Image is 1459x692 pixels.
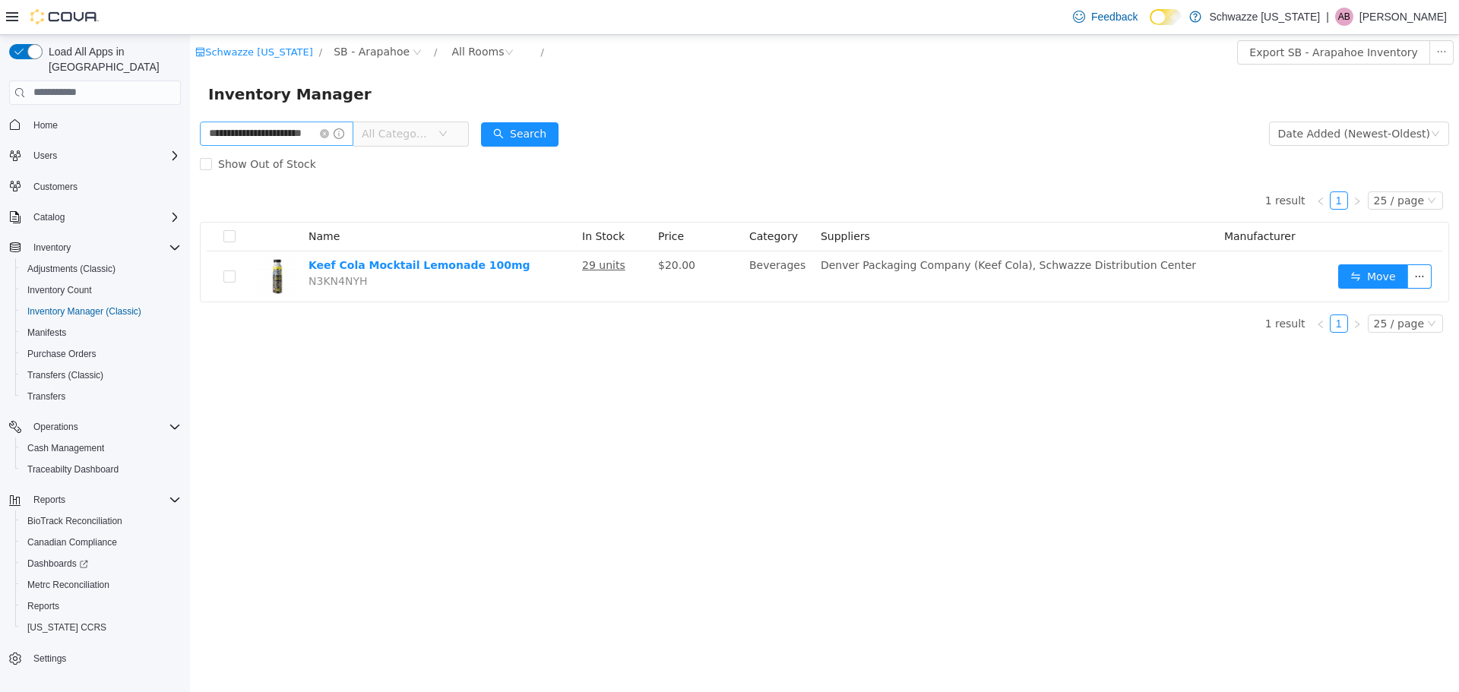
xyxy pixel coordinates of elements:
span: Reports [27,491,181,509]
button: icon: searchSearch [291,87,369,112]
span: [US_STATE] CCRS [27,621,106,634]
span: Operations [27,418,181,436]
button: Adjustments (Classic) [15,258,187,280]
i: icon: left [1126,162,1135,171]
span: In Stock [392,195,435,207]
button: Settings [3,647,187,669]
p: [PERSON_NAME] [1359,8,1447,26]
i: icon: right [1163,285,1172,294]
button: Transfers [15,386,187,407]
div: All Rooms [261,5,314,28]
button: Operations [3,416,187,438]
button: icon: ellipsis [1217,229,1242,254]
span: Users [27,147,181,165]
i: icon: down [1237,161,1246,172]
span: Reports [21,597,181,615]
button: Customers [3,175,187,197]
span: SB - Arapahoe [144,8,220,25]
button: Cash Management [15,438,187,459]
i: icon: shop [5,12,15,22]
button: [US_STATE] CCRS [15,617,187,638]
button: BioTrack Reconciliation [15,510,187,532]
span: Customers [27,177,181,196]
span: Manifests [21,324,181,342]
span: Manufacturer [1034,195,1106,207]
div: Date Added (Newest-Oldest) [1088,87,1240,110]
a: Adjustments (Classic) [21,260,122,278]
span: Reports [27,600,59,612]
button: Metrc Reconciliation [15,574,187,596]
span: BioTrack Reconciliation [27,515,122,527]
button: Users [27,147,63,165]
button: Traceabilty Dashboard [15,459,187,480]
button: Canadian Compliance [15,532,187,553]
a: Dashboards [15,553,187,574]
button: Export SB - Arapahoe Inventory [1047,5,1239,30]
button: icon: ellipsis [1239,5,1264,30]
span: BioTrack Reconciliation [21,512,181,530]
div: Antonio Brooks [1335,8,1353,26]
a: Transfers (Classic) [21,366,109,384]
span: Catalog [27,208,181,226]
span: Inventory Count [27,284,92,296]
div: 25 / page [1184,280,1234,297]
li: Previous Page [1122,156,1140,175]
span: Suppliers [631,195,680,207]
button: Manifests [15,322,187,343]
button: Home [3,114,187,136]
button: Reports [27,491,71,509]
span: Home [27,115,181,134]
li: 1 [1140,156,1158,175]
button: Users [3,145,187,166]
a: Inventory Manager (Classic) [21,302,147,321]
span: Manifests [27,327,66,339]
li: Next Page [1158,280,1176,298]
a: Customers [27,178,84,196]
span: Purchase Orders [21,345,181,363]
input: Dark Mode [1150,9,1182,25]
a: icon: shopSchwazze [US_STATE] [5,11,123,23]
button: Inventory Manager (Classic) [15,301,187,322]
span: / [244,11,247,23]
span: Transfers [21,387,181,406]
span: Washington CCRS [21,618,181,637]
a: Settings [27,649,72,668]
span: Inventory Manager (Classic) [27,305,141,318]
span: Canadian Compliance [27,536,117,548]
button: Inventory [27,239,77,257]
button: Operations [27,418,84,436]
button: Reports [15,596,187,617]
a: Dashboards [21,555,94,573]
span: / [350,11,353,23]
span: Operations [33,421,78,433]
span: Transfers [27,390,65,403]
p: | [1326,8,1329,26]
button: icon: swapMove [1148,229,1218,254]
span: Inventory [27,239,181,257]
span: AB [1338,8,1350,26]
u: 29 units [392,224,435,236]
span: N3KN4NYH [119,240,178,252]
a: [US_STATE] CCRS [21,618,112,637]
div: 25 / page [1184,157,1234,174]
span: Catalog [33,211,65,223]
a: 1 [1141,280,1157,297]
li: Next Page [1158,156,1176,175]
span: Dashboards [27,558,88,570]
i: icon: left [1126,285,1135,294]
span: Load All Apps in [GEOGRAPHIC_DATA] [43,44,181,74]
span: / [129,11,132,23]
i: icon: close-circle [130,94,139,103]
a: Reports [21,597,65,615]
span: Inventory Count [21,281,181,299]
span: Cash Management [21,439,181,457]
i: icon: down [1237,284,1246,295]
img: Keef Cola Mocktail Lemonade 100mg hero shot [68,223,106,261]
a: Metrc Reconciliation [21,576,116,594]
a: Home [27,116,64,134]
span: Purchase Orders [27,348,97,360]
span: All Categories [172,91,241,106]
li: 1 result [1075,156,1116,175]
span: Metrc Reconciliation [27,579,109,591]
i: icon: down [1241,94,1250,105]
